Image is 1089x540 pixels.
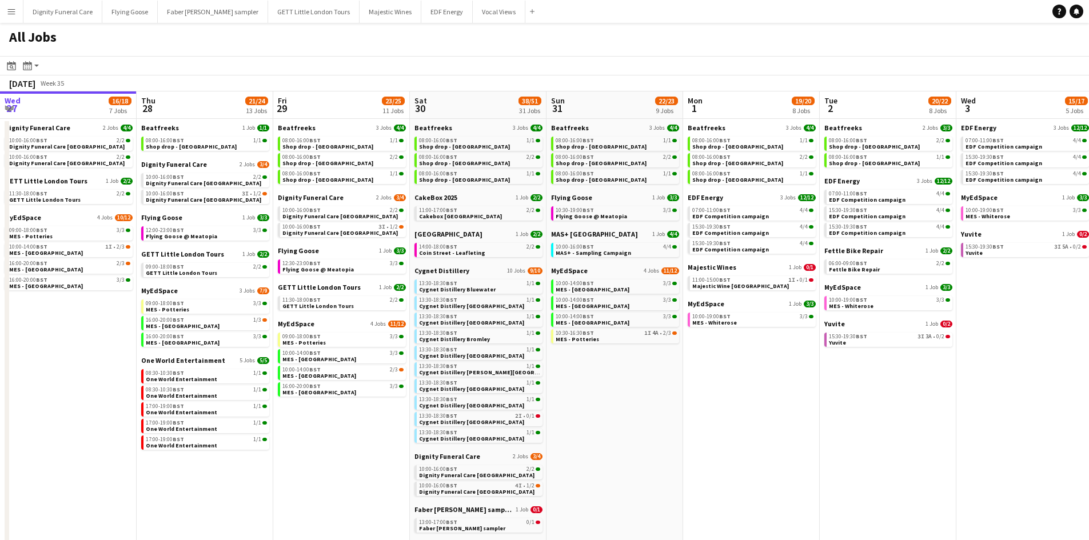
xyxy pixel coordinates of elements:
[421,1,473,23] button: EDF Energy
[158,1,268,23] button: Faber [PERSON_NAME] sampler
[38,79,66,87] span: Week 35
[9,78,35,89] div: [DATE]
[102,1,158,23] button: Flying Goose
[268,1,360,23] button: GETT Little London Tours
[360,1,421,23] button: Majestic Wines
[473,1,525,23] button: Vocal Views
[23,1,102,23] button: Dignity Funeral Care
